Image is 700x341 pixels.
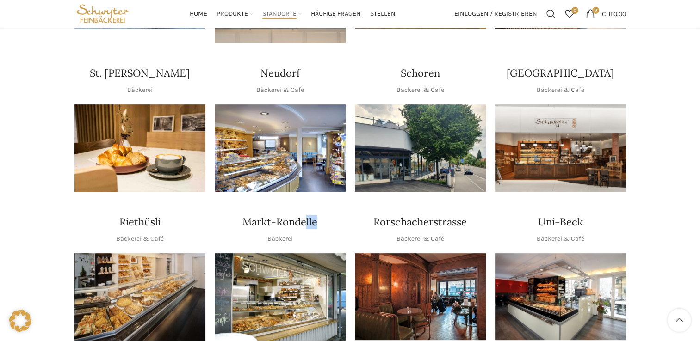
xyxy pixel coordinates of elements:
[571,7,578,14] span: 0
[215,253,346,341] div: 1 / 1
[190,5,207,23] a: Home
[190,10,207,18] span: Home
[311,10,361,18] span: Häufige Fragen
[217,10,248,18] span: Produkte
[396,234,444,244] p: Bäckerei & Café
[217,5,253,23] a: Produkte
[454,11,537,17] span: Einloggen / Registrieren
[74,253,205,341] img: Riethüsli-2
[542,5,560,23] a: Suchen
[256,85,304,95] p: Bäckerei & Café
[136,5,449,23] div: Main navigation
[90,66,190,80] h4: St. [PERSON_NAME]
[242,215,317,229] h4: Markt-Rondelle
[495,104,626,192] img: Schwyter-1800x900
[495,253,626,340] div: 1 / 1
[74,104,205,192] div: 1 / 1
[602,10,613,18] span: CHF
[355,104,486,192] img: 0842cc03-b884-43c1-a0c9-0889ef9087d6 copy
[581,5,631,23] a: 0 CHF0.00
[127,85,153,95] p: Bäckerei
[74,9,131,17] a: Site logo
[507,66,614,80] h4: [GEOGRAPHIC_DATA]
[373,215,467,229] h4: Rorschacherstrasse
[537,234,584,244] p: Bäckerei & Café
[537,85,584,95] p: Bäckerei & Café
[355,104,486,192] div: 1 / 1
[450,5,542,23] a: Einloggen / Registrieren
[668,309,691,332] a: Scroll to top button
[370,10,396,18] span: Stellen
[215,253,346,341] img: Rondelle_1
[262,10,297,18] span: Standorte
[311,5,361,23] a: Häufige Fragen
[602,10,626,18] bdi: 0.00
[260,66,300,80] h4: Neudorf
[116,234,164,244] p: Bäckerei & Café
[495,104,626,192] div: 1 / 1
[355,253,486,340] div: 1 / 2
[495,253,626,340] img: rechts_09-1
[262,5,302,23] a: Standorte
[74,253,205,341] div: 1 / 1
[592,7,599,14] span: 0
[215,104,346,192] img: Neudorf_1
[215,104,346,192] div: 1 / 1
[74,104,205,192] img: schwyter-23
[355,253,486,340] img: Rorschacherstrasse
[560,5,579,23] a: 0
[401,66,440,80] h4: Schoren
[396,85,444,95] p: Bäckerei & Café
[538,215,583,229] h4: Uni-Beck
[560,5,579,23] div: Meine Wunschliste
[267,234,293,244] p: Bäckerei
[370,5,396,23] a: Stellen
[119,215,161,229] h4: Riethüsli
